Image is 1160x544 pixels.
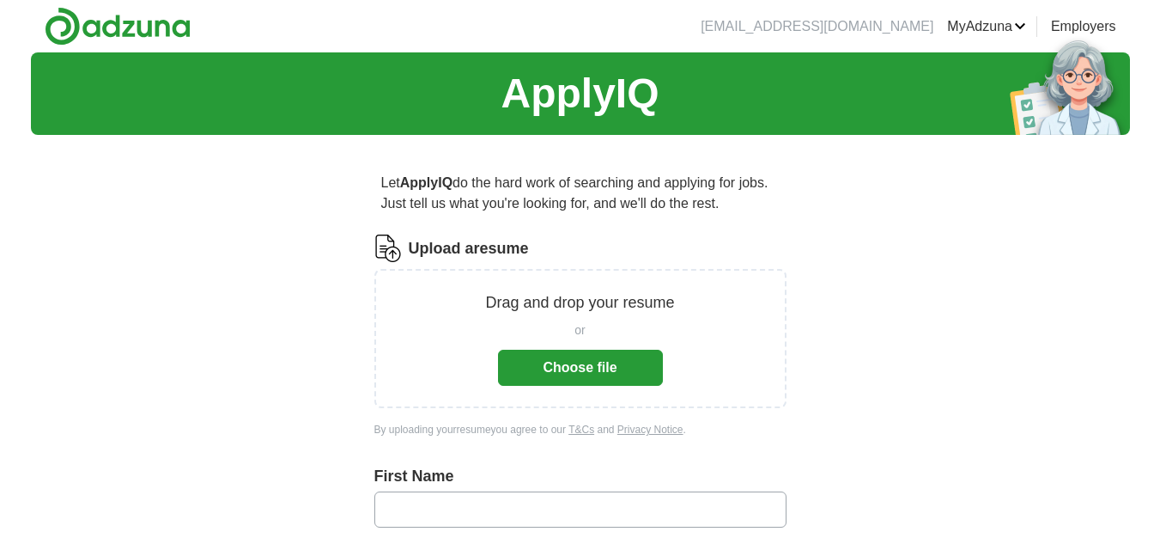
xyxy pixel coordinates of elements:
img: Adzuna logo [45,7,191,46]
a: Employers [1051,16,1116,37]
a: T&Cs [568,424,594,436]
h1: ApplyIQ [501,63,659,125]
label: First Name [374,465,786,488]
p: Drag and drop your resume [485,291,674,315]
div: By uploading your resume you agree to our and . [374,422,786,437]
a: Privacy Notice [617,424,683,436]
img: CV Icon [374,235,402,262]
a: MyAdzuna [947,16,1026,37]
p: Let do the hard work of searching and applying for jobs. Just tell us what you're looking for, an... [374,166,786,221]
span: or [574,321,585,339]
strong: ApplyIQ [400,175,452,190]
button: Choose file [498,350,663,386]
li: [EMAIL_ADDRESS][DOMAIN_NAME] [701,16,933,37]
label: Upload a resume [409,237,529,260]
